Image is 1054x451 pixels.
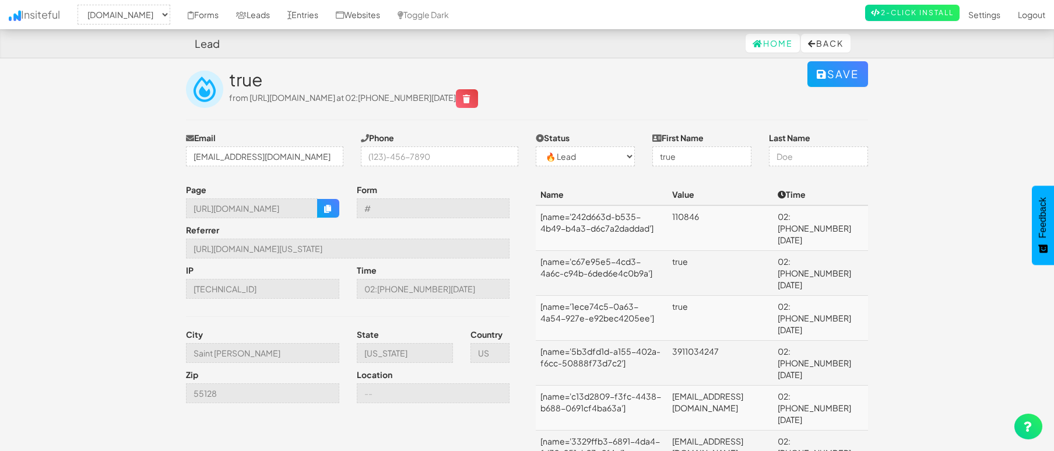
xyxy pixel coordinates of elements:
label: Referrer [186,224,219,236]
input: -- [186,198,318,218]
input: -- [470,343,510,363]
input: j@doe.com [186,146,343,166]
input: -- [186,279,339,299]
td: [name='c13d2809-f3fc-4438-b688-0691cf4ba63a'] [536,386,667,431]
input: John [652,146,751,166]
label: First Name [652,132,704,144]
td: true [667,296,773,341]
input: (123)-456-7890 [361,146,518,166]
input: -- [186,383,339,403]
h4: Lead [195,38,220,50]
label: Phone [361,132,394,144]
img: insiteful-lead.png [186,71,223,108]
input: -- [357,383,510,403]
label: State [357,328,379,340]
label: Time [357,264,377,276]
input: -- [357,279,510,299]
th: Value [667,184,773,205]
input: -- [357,198,510,218]
th: Time [773,184,868,205]
td: 02:[PHONE_NUMBER][DATE] [773,296,868,341]
button: Back [801,34,851,53]
th: Name [536,184,667,205]
label: Status [536,132,570,144]
input: -- [186,343,339,363]
input: -- [186,239,510,258]
td: [name='1ece74c5-0a63-4a54-927e-e92bec4205ee'] [536,296,667,341]
span: Feedback [1038,197,1048,238]
td: 02:[PHONE_NUMBER][DATE] [773,205,868,251]
td: [name='242d663d-b535-4b49-b4a3-d6c7a2daddad'] [536,205,667,251]
td: 02:[PHONE_NUMBER][DATE] [773,386,868,431]
td: [EMAIL_ADDRESS][DOMAIN_NAME] [667,386,773,431]
input: -- [357,343,453,363]
td: true [667,251,773,296]
label: City [186,328,203,340]
img: icon.png [9,11,21,21]
td: 110846 [667,205,773,251]
button: Save [807,61,868,87]
label: IP [186,264,194,276]
td: 3911034247 [667,341,773,386]
label: Form [357,184,377,195]
label: Zip [186,369,198,380]
button: Feedback - Show survey [1032,186,1054,265]
input: Doe [769,146,868,166]
label: Location [357,369,392,380]
td: [name='c67e95e5-4cd3-4a6c-c94b-6ded6e4c0b9a'] [536,251,667,296]
a: 2-Click Install [865,5,960,21]
td: 02:[PHONE_NUMBER][DATE] [773,341,868,386]
label: Email [186,132,216,144]
td: 02:[PHONE_NUMBER][DATE] [773,251,868,296]
label: Country [470,328,503,340]
td: [name='5b3dfd1d-a155-402a-f6cc-50888f73d7c2'] [536,341,667,386]
span: from [URL][DOMAIN_NAME] at 02:[PHONE_NUMBER][DATE] [229,92,478,103]
h2: true [229,70,807,89]
a: Home [746,34,800,53]
label: Last Name [769,132,810,144]
label: Page [186,184,206,195]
